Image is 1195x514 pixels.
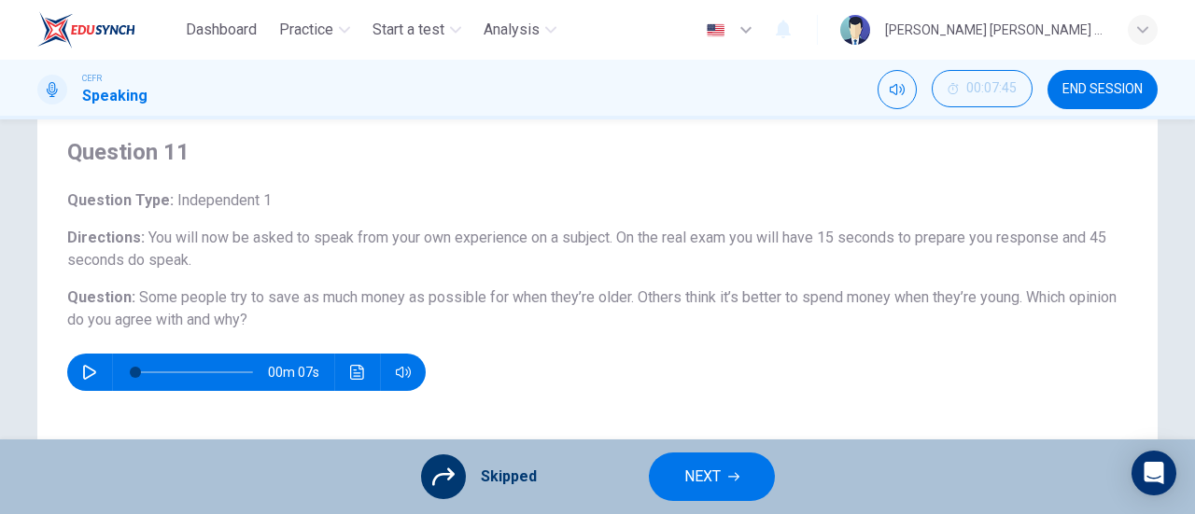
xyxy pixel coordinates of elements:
[67,227,1128,271] h6: Directions :
[704,23,727,37] img: en
[932,70,1033,107] button: 00:07:45
[966,81,1017,96] span: 00:07:45
[484,19,540,41] span: Analysis
[649,452,775,501] button: NEXT
[878,70,917,109] div: Mute
[67,189,1128,212] h6: Question Type :
[481,465,537,488] span: Skipped
[186,19,257,41] span: Dashboard
[174,191,272,209] span: Independent 1
[840,15,870,45] img: Profile picture
[37,11,135,49] img: EduSynch logo
[268,354,334,391] span: 00m 07s
[37,11,178,49] a: EduSynch logo
[365,13,469,47] button: Start a test
[373,19,444,41] span: Start a test
[932,70,1033,109] div: Hide
[67,286,1128,331] h6: Question :
[343,354,373,391] button: Click to see the audio transcription
[476,13,564,47] button: Analysis
[279,19,333,41] span: Practice
[82,85,148,107] h1: Speaking
[139,288,1022,306] span: Some people try to save as much money as possible for when they’re older. Others think it’s bette...
[82,72,102,85] span: CEFR
[885,19,1105,41] div: [PERSON_NAME] [PERSON_NAME] JEPRINUS
[67,229,1106,269] span: You will now be asked to speak from your own experience on a subject. On the real exam you will h...
[272,13,358,47] button: Practice
[1047,70,1158,109] button: END SESSION
[1132,451,1176,495] div: Open Intercom Messenger
[684,464,721,490] span: NEXT
[178,13,264,47] button: Dashboard
[67,137,1128,167] h4: Question 11
[1062,82,1143,97] span: END SESSION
